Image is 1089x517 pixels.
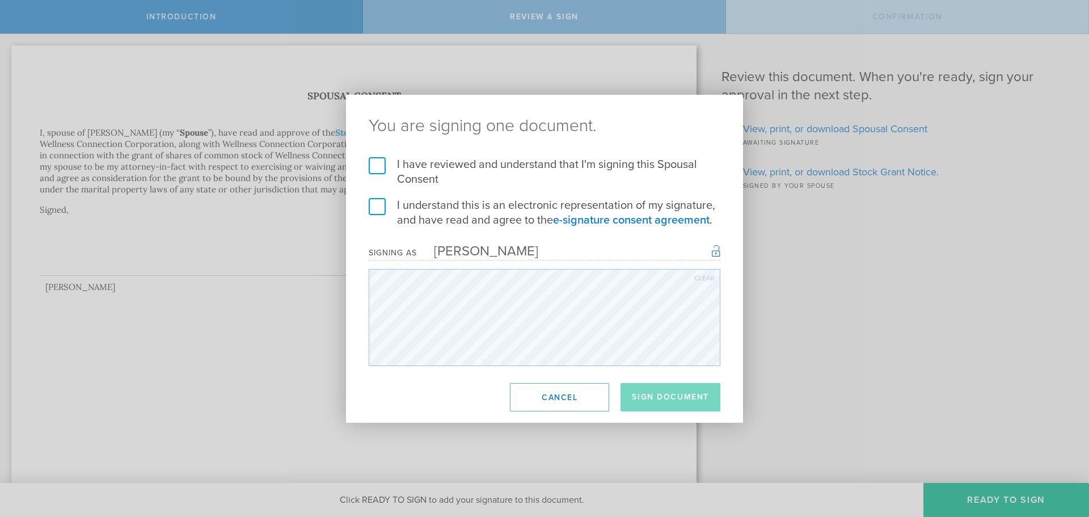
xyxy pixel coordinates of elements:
[510,383,609,411] button: Cancel
[369,248,417,258] div: Signing as
[369,157,720,187] label: I have reviewed and understand that I'm signing this Spousal Consent
[621,383,720,411] button: Sign Document
[417,243,538,259] div: [PERSON_NAME]
[1032,428,1089,483] iframe: Chat Widget
[553,213,710,227] a: e-signature consent agreement
[369,198,720,228] label: I understand this is an electronic representation of my signature, and have read and agree to the .
[369,117,720,134] ng-pluralize: You are signing one document.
